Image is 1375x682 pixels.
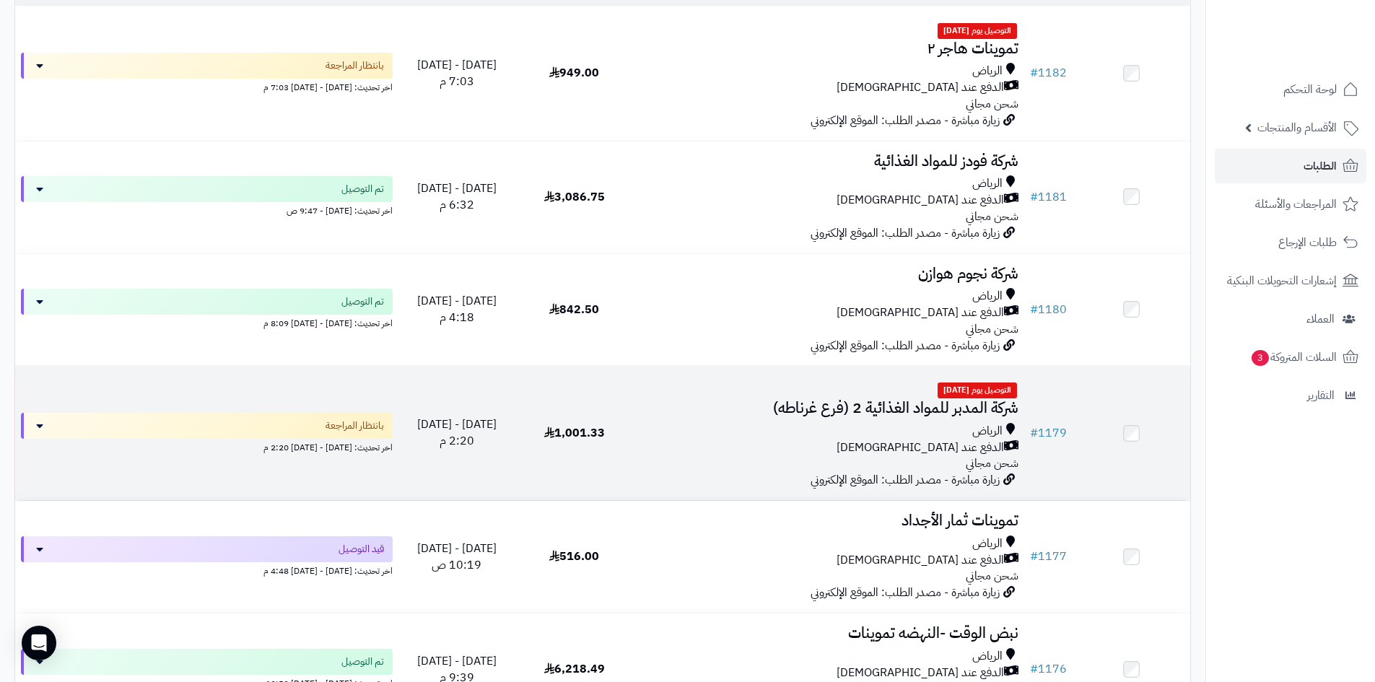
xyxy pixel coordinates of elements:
span: الدفع عند [DEMOGRAPHIC_DATA] [837,305,1004,321]
a: #1181 [1030,188,1067,206]
span: [DATE] - [DATE] 2:20 م [417,416,497,450]
span: # [1030,424,1038,442]
span: [DATE] - [DATE] 4:18 م [417,292,497,326]
div: اخر تحديث: [DATE] - [DATE] 8:09 م [21,315,393,330]
a: الطلبات [1215,149,1366,183]
span: الرياض [972,423,1003,440]
span: طلبات الإرجاع [1278,232,1337,253]
span: التقارير [1307,385,1335,406]
span: [DATE] - [DATE] 10:19 ص [417,540,497,574]
h3: شركة نجوم هوازن [639,266,1018,282]
a: #1176 [1030,660,1067,678]
span: شحن مجاني [966,320,1018,338]
div: اخر تحديث: [DATE] - [DATE] 2:20 م [21,439,393,454]
div: اخر تحديث: [DATE] - [DATE] 7:03 م [21,79,393,94]
span: الرياض [972,63,1003,79]
span: الرياض [972,288,1003,305]
h3: تموينات هاجر ٢ [639,40,1018,57]
span: الدفع عند [DEMOGRAPHIC_DATA] [837,79,1004,96]
a: طلبات الإرجاع [1215,225,1366,260]
span: تم التوصيل [341,182,384,196]
span: 842.50 [549,301,599,318]
span: 949.00 [549,64,599,82]
span: 6,218.49 [544,660,605,678]
a: #1182 [1030,64,1067,82]
span: بانتظار المراجعة [326,419,384,433]
a: #1180 [1030,301,1067,318]
span: 516.00 [549,548,599,565]
span: زيارة مباشرة - مصدر الطلب: الموقع الإلكتروني [811,112,1000,129]
div: Open Intercom Messenger [22,626,56,660]
span: [DATE] - [DATE] 6:32 م [417,180,497,214]
span: تم التوصيل [341,294,384,309]
h3: تموينات ثمار الأجداد [639,512,1018,529]
span: الدفع عند [DEMOGRAPHIC_DATA] [837,665,1004,681]
span: # [1030,660,1038,678]
span: 3 [1252,350,1269,366]
div: اخر تحديث: [DATE] - [DATE] 4:48 م [21,562,393,577]
span: العملاء [1306,309,1335,329]
span: # [1030,548,1038,565]
span: الرياض [972,175,1003,192]
h3: شركة فودز للمواد الغذائية [639,153,1018,170]
a: إشعارات التحويلات البنكية [1215,263,1366,298]
span: الرياض [972,648,1003,665]
a: المراجعات والأسئلة [1215,187,1366,222]
img: logo-2.png [1277,40,1361,71]
span: الدفع عند [DEMOGRAPHIC_DATA] [837,440,1004,456]
span: بانتظار المراجعة [326,58,384,73]
span: إشعارات التحويلات البنكية [1227,271,1337,291]
a: لوحة التحكم [1215,72,1366,107]
span: الطلبات [1304,156,1337,176]
span: الأقسام والمنتجات [1257,118,1337,138]
span: الدفع عند [DEMOGRAPHIC_DATA] [837,192,1004,209]
span: التوصيل يوم [DATE] [938,23,1017,39]
h3: شركة المدبر للمواد الغذائية 2 (فرع غرناطه) [639,400,1018,416]
span: الرياض [972,535,1003,552]
a: #1179 [1030,424,1067,442]
span: # [1030,301,1038,318]
a: #1177 [1030,548,1067,565]
span: قيد التوصيل [339,542,384,556]
span: زيارة مباشرة - مصدر الطلب: الموقع الإلكتروني [811,224,1000,242]
span: # [1030,64,1038,82]
span: التوصيل يوم [DATE] [938,382,1017,398]
span: [DATE] - [DATE] 7:03 م [417,56,497,90]
span: زيارة مباشرة - مصدر الطلب: الموقع الإلكتروني [811,337,1000,354]
span: # [1030,188,1038,206]
span: الدفع عند [DEMOGRAPHIC_DATA] [837,552,1004,569]
a: العملاء [1215,302,1366,336]
span: شحن مجاني [966,95,1018,113]
span: شحن مجاني [966,208,1018,225]
div: اخر تحديث: [DATE] - 9:47 ص [21,202,393,217]
span: شحن مجاني [966,455,1018,472]
h3: نبض الوقت -النهضه تموينات [639,625,1018,642]
span: تم التوصيل [341,655,384,669]
span: لوحة التحكم [1283,79,1337,100]
span: 1,001.33 [544,424,605,442]
span: السلات المتروكة [1250,347,1337,367]
span: زيارة مباشرة - مصدر الطلب: الموقع الإلكتروني [811,584,1000,601]
span: المراجعات والأسئلة [1255,194,1337,214]
a: التقارير [1215,378,1366,413]
a: السلات المتروكة3 [1215,340,1366,375]
span: شحن مجاني [966,567,1018,585]
span: 3,086.75 [544,188,605,206]
span: زيارة مباشرة - مصدر الطلب: الموقع الإلكتروني [811,471,1000,489]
